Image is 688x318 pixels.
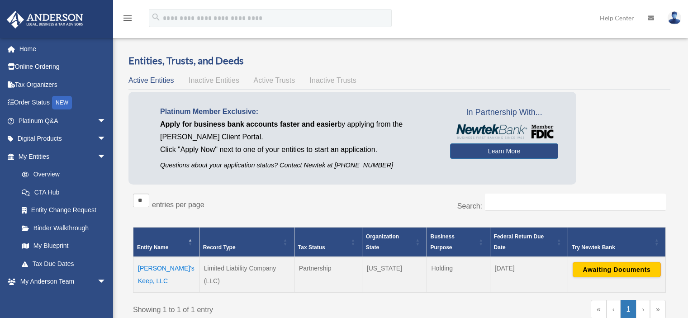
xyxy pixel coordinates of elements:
[450,143,558,159] a: Learn More
[203,244,236,251] span: Record Type
[494,233,544,251] span: Federal Return Due Date
[427,257,490,292] td: Holding
[52,96,72,109] div: NEW
[97,147,115,166] span: arrow_drop_down
[13,183,115,201] a: CTA Hub
[431,233,455,251] span: Business Purpose
[128,76,174,84] span: Active Entities
[6,147,115,166] a: My Entitiesarrow_drop_down
[13,201,115,219] a: Entity Change Request
[366,233,399,251] span: Organization State
[6,94,120,112] a: Order StatusNEW
[97,130,115,148] span: arrow_drop_down
[6,273,120,291] a: My Anderson Teamarrow_drop_down
[490,227,568,257] th: Federal Return Due Date: Activate to sort
[160,120,337,128] span: Apply for business bank accounts faster and easier
[6,76,120,94] a: Tax Organizers
[427,227,490,257] th: Business Purpose: Activate to sort
[6,58,120,76] a: Online Ordering
[13,255,115,273] a: Tax Due Dates
[199,227,294,257] th: Record Type: Activate to sort
[13,166,111,184] a: Overview
[457,202,482,210] label: Search:
[6,130,120,148] a: Digital Productsarrow_drop_down
[4,11,86,28] img: Anderson Advisors Platinum Portal
[133,227,199,257] th: Entity Name: Activate to invert sorting
[298,244,325,251] span: Tax Status
[455,124,554,139] img: NewtekBankLogoSM.png
[151,12,161,22] i: search
[568,227,665,257] th: Try Newtek Bank : Activate to sort
[294,227,362,257] th: Tax Status: Activate to sort
[189,76,239,84] span: Inactive Entities
[133,257,199,292] td: [PERSON_NAME]'s Keep, LLC
[362,227,427,257] th: Organization State: Activate to sort
[6,40,120,58] a: Home
[97,273,115,291] span: arrow_drop_down
[310,76,356,84] span: Inactive Trusts
[573,262,661,277] button: Awaiting Documents
[572,242,652,253] div: Try Newtek Bank
[6,112,120,130] a: Platinum Q&Aarrow_drop_down
[254,76,295,84] span: Active Trusts
[160,118,437,143] p: by applying from the [PERSON_NAME] Client Portal.
[122,16,133,24] a: menu
[490,257,568,292] td: [DATE]
[133,300,393,316] div: Showing 1 to 1 of 1 entry
[160,143,437,156] p: Click "Apply Now" next to one of your entities to start an application.
[137,244,168,251] span: Entity Name
[13,219,115,237] a: Binder Walkthrough
[160,105,437,118] p: Platinum Member Exclusive:
[160,160,437,171] p: Questions about your application status? Contact Newtek at [PHONE_NUMBER]
[152,201,204,209] label: entries per page
[450,105,558,120] span: In Partnership With...
[199,257,294,292] td: Limited Liability Company (LLC)
[128,54,670,68] h3: Entities, Trusts, and Deeds
[362,257,427,292] td: [US_STATE]
[668,11,681,24] img: User Pic
[13,237,115,255] a: My Blueprint
[294,257,362,292] td: Partnership
[97,112,115,130] span: arrow_drop_down
[122,13,133,24] i: menu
